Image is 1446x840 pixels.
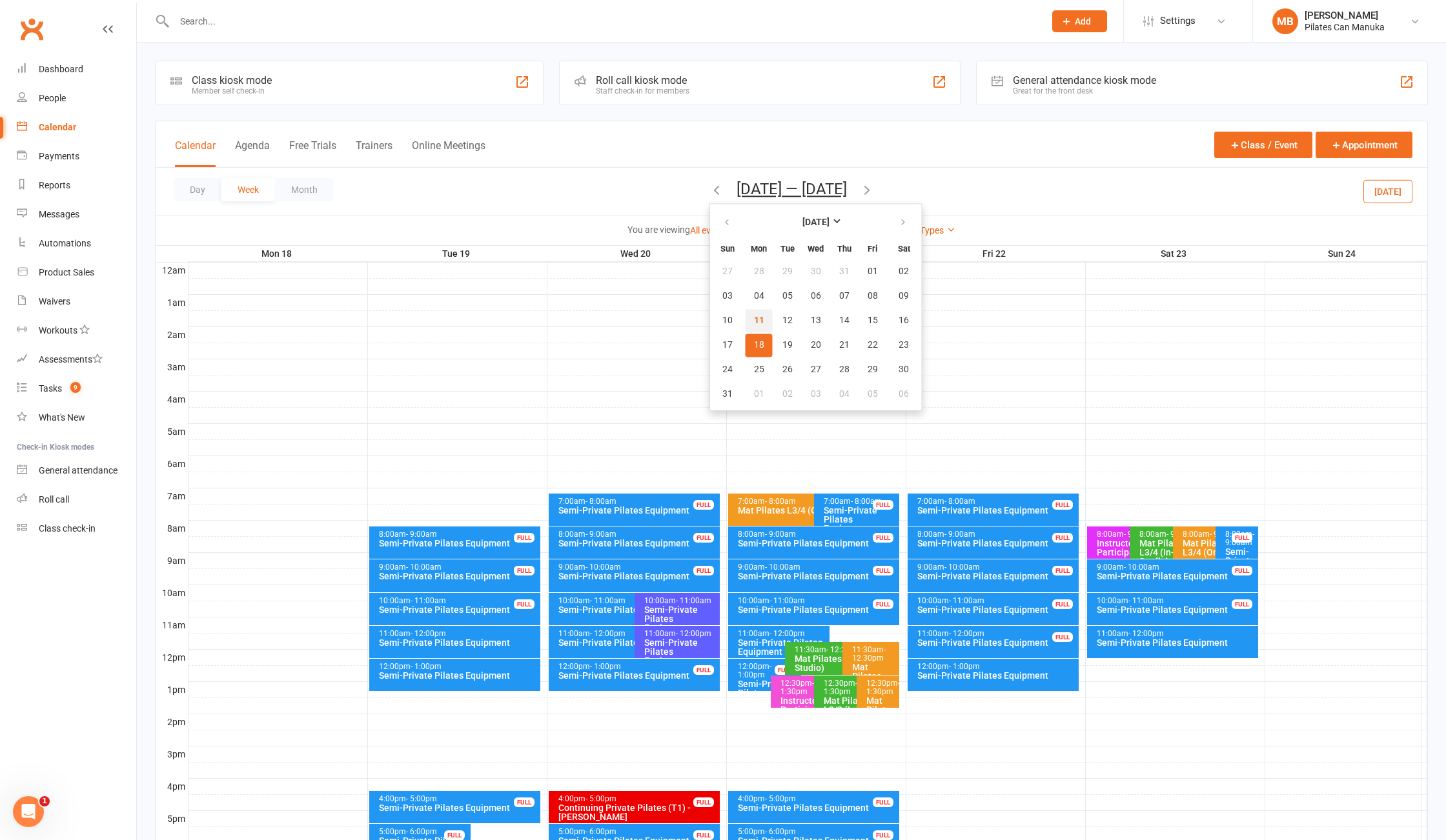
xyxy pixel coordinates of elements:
button: 07 [831,285,858,308]
span: 08 [868,291,878,301]
span: - 10:00am [1124,563,1159,572]
span: Settings [1160,6,1196,35]
div: FULL [693,533,714,543]
div: 12:00pm [737,663,799,679]
div: FULL [693,566,714,575]
span: - 1:00pm [411,662,442,671]
button: Calendar [175,139,216,167]
div: Semi-Private Pilates Equipment [558,605,705,614]
button: 13 [802,309,830,332]
div: 8:00am [558,530,718,539]
span: - 10:00am [406,563,442,572]
div: Mat Pilates L3/4 (Online) [851,663,897,699]
button: 10 [711,309,744,332]
button: 21 [831,334,858,357]
a: Automations [17,229,136,258]
div: Semi-Private Pilates Equipment [917,572,1077,581]
div: 7:00am [823,497,897,506]
span: 24 [722,365,733,375]
div: 8:00am [1225,530,1256,547]
button: 29 [774,260,801,283]
button: 22 [859,334,886,357]
span: - 8:00am [765,497,796,506]
a: Waivers [17,287,136,316]
div: FULL [514,533,535,543]
a: Workouts [17,316,136,345]
button: Day [174,178,221,201]
button: 27 [711,260,744,283]
div: 11:00am [644,630,718,638]
div: Instructor Participation [1096,539,1157,557]
span: 14 [839,315,850,326]
th: 11am [156,617,188,634]
div: FULL [873,599,893,609]
span: - 11:00am [1128,596,1164,605]
div: FULL [1052,500,1073,510]
span: 02 [782,389,793,399]
div: 9:00am [917,563,1077,572]
div: Roll call kiosk mode [596,74,689,86]
small: Wednesday [808,244,824,254]
button: Trainers [356,139,392,167]
div: FULL [1232,599,1252,609]
div: 11:00am [558,630,705,638]
span: 26 [782,365,793,375]
div: 7:00am [917,497,1077,506]
div: FULL [873,500,893,510]
span: 23 [899,340,909,350]
span: 10 [722,315,733,326]
div: 10:00am [558,597,705,605]
span: - 9:00am [765,530,796,539]
span: - 11:00am [949,596,984,605]
span: - 9:00am [406,530,437,539]
span: 07 [839,291,850,301]
div: Mat Pilates L3/4 (In-Studio) [794,654,884,672]
span: 31 [839,266,850,277]
button: 30 [888,358,921,381]
span: 04 [839,389,850,399]
small: Friday [868,244,877,254]
div: 10:00am [644,597,718,605]
button: 24 [711,358,744,381]
div: 12:00pm [378,663,538,671]
span: 16 [899,315,909,326]
span: 05 [782,291,793,301]
div: Semi-Private Pilates Equipment [558,539,718,548]
div: FULL [514,566,535,575]
div: FULL [775,665,795,675]
div: 8:00am [1139,530,1200,539]
button: Week [221,178,275,201]
span: 05 [868,389,878,399]
span: 06 [899,389,909,399]
th: 10am [156,585,188,601]
a: People [17,84,136,113]
div: Reports [39,180,70,190]
div: FULL [873,533,893,543]
th: Mon 18 [188,246,367,262]
span: - 12:00pm [411,629,446,638]
div: Automations [39,238,91,248]
div: General attendance kiosk mode [1013,74,1156,86]
a: Product Sales [17,258,136,287]
div: 11:30am [794,646,884,654]
div: 10:00am [737,597,897,605]
div: Semi-Private Pilates Equipment [558,506,718,515]
th: Wed 20 [547,246,726,262]
div: MB [1272,8,1298,34]
th: 6am [156,456,188,472]
div: Staff check-in for members [596,86,689,95]
span: 20 [811,340,821,350]
span: - 12:00pm [676,629,711,638]
div: Semi-Private Pilates Equipment [737,605,897,614]
span: 19 [782,340,793,350]
span: - 1:00pm [590,662,621,671]
span: - 12:00pm [590,629,626,638]
div: Semi-Private Pilates Equipment [917,539,1077,548]
a: Messages [17,200,136,229]
div: 8:00am [1096,530,1157,539]
small: Monday [751,244,767,254]
button: 26 [774,358,801,381]
div: 9:00am [1096,563,1256,572]
div: Semi-Private Pilates Equipment [917,638,1077,647]
div: Semi-Private Pilates Equipment [558,671,718,680]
